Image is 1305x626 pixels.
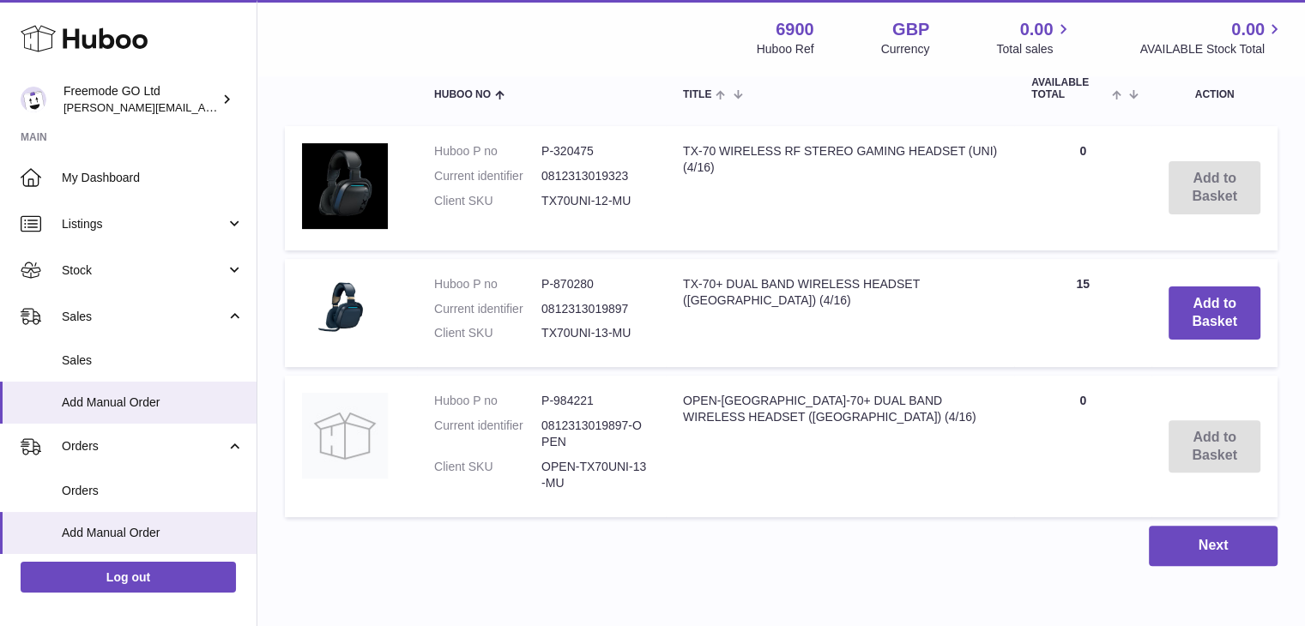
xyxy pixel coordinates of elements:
span: My Dashboard [62,170,244,186]
span: Add Manual Order [62,525,244,541]
dt: Huboo P no [434,143,541,160]
a: 0.00 AVAILABLE Stock Total [1139,18,1284,57]
span: AVAILABLE Stock Total [1139,41,1284,57]
span: Listings [62,216,226,232]
div: Freemode GO Ltd [63,83,218,116]
dt: Current identifier [434,301,541,317]
dt: Client SKU [434,325,541,341]
img: TX-70 WIRELESS RF STEREO GAMING HEADSET (UNI) (4/16) [302,143,388,229]
img: OPEN-TX-70+ DUAL BAND WIRELESS HEADSET (UNI) (4/16) [302,393,388,479]
a: Log out [21,562,236,593]
dd: 0812313019323 [541,168,649,184]
strong: 6900 [776,18,814,41]
span: Sales [62,352,244,369]
dt: Huboo P no [434,393,541,409]
td: OPEN-[GEOGRAPHIC_DATA]-70+ DUAL BAND WIRELESS HEADSET ([GEOGRAPHIC_DATA]) (4/16) [666,376,1014,516]
dd: TX70UNI-12-MU [541,193,649,209]
dt: Client SKU [434,193,541,209]
dd: OPEN-TX70UNI-13-MU [541,459,649,491]
div: Currency [881,41,930,57]
button: Next [1149,526,1278,566]
strong: GBP [892,18,929,41]
span: Title [683,89,711,100]
dd: 0812313019897 [541,301,649,317]
span: Orders [62,438,226,454]
span: 0.00 [1231,18,1265,41]
img: lenka.smikniarova@gioteck.com [21,87,46,112]
a: 0.00 Total sales [996,18,1072,57]
dt: Current identifier [434,418,541,450]
dd: P-870280 [541,276,649,292]
span: AVAILABLE Total [1031,77,1108,99]
dd: P-320475 [541,143,649,160]
td: 0 [1014,376,1151,516]
span: Total sales [996,41,1072,57]
td: 0 [1014,126,1151,250]
span: 0.00 [1020,18,1054,41]
td: 15 [1014,259,1151,368]
dd: TX70UNI-13-MU [541,325,649,341]
img: TX-70+ DUAL BAND WIRELESS HEADSET (UNI) (4/16) [302,276,388,340]
span: Orders [62,483,244,499]
span: [PERSON_NAME][EMAIL_ADDRESS][DOMAIN_NAME] [63,100,344,114]
span: Sales [62,309,226,325]
th: Action [1151,60,1278,117]
span: Stock [62,262,226,279]
dd: 0812313019897-OPEN [541,418,649,450]
div: Huboo Ref [757,41,814,57]
dd: P-984221 [541,393,649,409]
td: TX-70+ DUAL BAND WIRELESS HEADSET ([GEOGRAPHIC_DATA]) (4/16) [666,259,1014,368]
button: Add to Basket [1169,286,1260,340]
dt: Client SKU [434,459,541,491]
dt: Current identifier [434,168,541,184]
dt: Huboo P no [434,276,541,292]
span: Add Manual Order [62,394,244,411]
span: Huboo no [434,89,491,100]
td: TX-70 WIRELESS RF STEREO GAMING HEADSET (UNI) (4/16) [666,126,1014,250]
